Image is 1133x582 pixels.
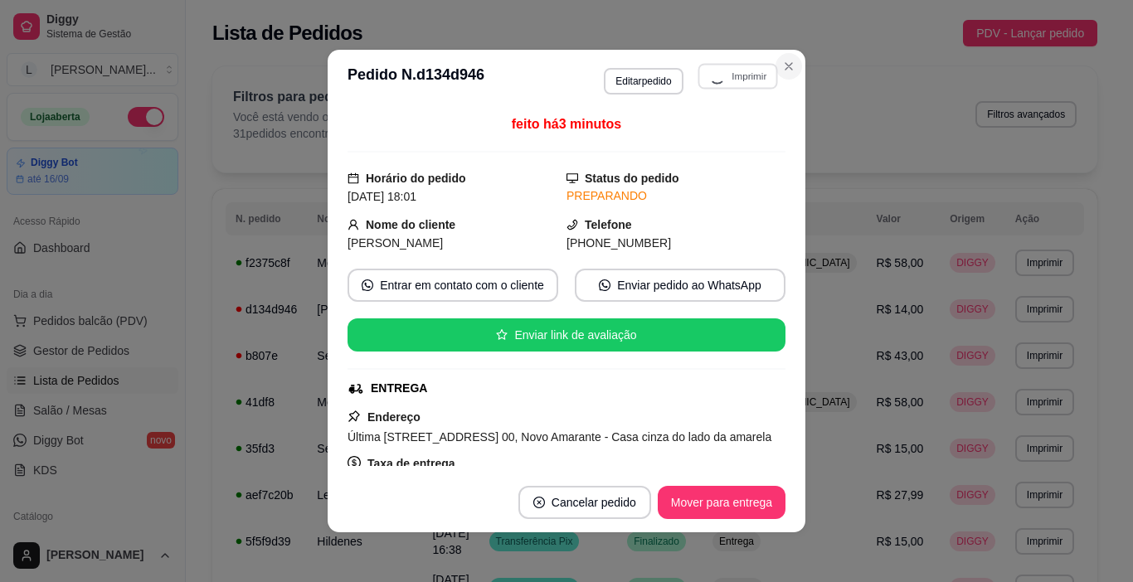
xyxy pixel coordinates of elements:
[658,486,785,519] button: Mover para entrega
[348,318,785,352] button: starEnviar link de avaliação
[348,410,361,423] span: pushpin
[512,117,621,131] span: feito há 3 minutos
[348,456,361,469] span: dollar
[371,380,427,397] div: ENTREGA
[348,269,558,302] button: whats-appEntrar em contato com o cliente
[604,68,683,95] button: Editarpedido
[575,269,785,302] button: whats-appEnviar pedido ao WhatsApp
[348,63,484,95] h3: Pedido N. d134d946
[566,187,785,205] div: PREPARANDO
[533,497,545,508] span: close-circle
[348,190,416,203] span: [DATE] 18:01
[348,172,359,184] span: calendar
[348,219,359,230] span: user
[585,218,632,231] strong: Telefone
[518,486,651,519] button: close-circleCancelar pedido
[566,236,671,250] span: [PHONE_NUMBER]
[348,236,443,250] span: [PERSON_NAME]
[776,53,802,80] button: Close
[599,279,610,291] span: whats-app
[348,430,771,444] span: Última [STREET_ADDRESS] 00, Novo Amarante - Casa cinza do lado da amarela
[366,218,455,231] strong: Nome do cliente
[366,172,466,185] strong: Horário do pedido
[566,219,578,230] span: phone
[362,279,373,291] span: whats-app
[566,172,578,184] span: desktop
[367,457,455,470] strong: Taxa de entrega
[496,329,508,341] span: star
[367,410,421,424] strong: Endereço
[585,172,679,185] strong: Status do pedido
